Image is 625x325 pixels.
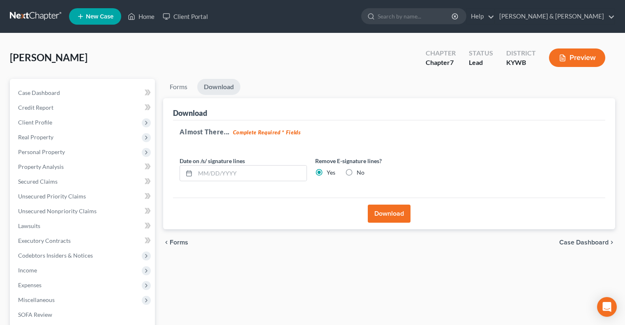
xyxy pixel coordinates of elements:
span: Secured Claims [18,178,58,185]
span: Lawsuits [18,222,40,229]
span: Executory Contracts [18,237,71,244]
span: Real Property [18,134,53,141]
span: Property Analysis [18,163,64,170]
a: Unsecured Priority Claims [12,189,155,204]
span: Miscellaneous [18,296,55,303]
a: Lawsuits [12,219,155,233]
span: Unsecured Priority Claims [18,193,86,200]
div: Open Intercom Messenger [597,297,617,317]
span: [PERSON_NAME] [10,51,88,63]
label: No [357,168,364,177]
a: Property Analysis [12,159,155,174]
span: 7 [450,58,454,66]
a: Credit Report [12,100,155,115]
span: Income [18,267,37,274]
div: District [506,48,536,58]
span: Credit Report [18,104,53,111]
span: Case Dashboard [18,89,60,96]
button: Download [368,205,411,223]
div: Chapter [426,58,456,67]
a: Forms [163,79,194,95]
a: SOFA Review [12,307,155,322]
span: SOFA Review [18,311,52,318]
i: chevron_right [609,239,615,246]
div: Lead [469,58,493,67]
a: Client Portal [159,9,212,24]
a: Secured Claims [12,174,155,189]
span: Expenses [18,281,42,288]
div: Chapter [426,48,456,58]
div: Status [469,48,493,58]
input: Search by name... [378,9,453,24]
span: Case Dashboard [559,239,609,246]
label: Yes [327,168,335,177]
a: Case Dashboard [12,85,155,100]
i: chevron_left [163,239,170,246]
span: Forms [170,239,188,246]
div: Download [173,108,207,118]
label: Date on /s/ signature lines [180,157,245,165]
a: Download [197,79,240,95]
span: Client Profile [18,119,52,126]
a: Executory Contracts [12,233,155,248]
button: chevron_left Forms [163,239,199,246]
h5: Almost There... [180,127,599,137]
button: Preview [549,48,605,67]
span: New Case [86,14,113,20]
a: Case Dashboard chevron_right [559,239,615,246]
a: [PERSON_NAME] & [PERSON_NAME] [495,9,615,24]
a: Help [467,9,494,24]
span: Unsecured Nonpriority Claims [18,207,97,214]
span: Personal Property [18,148,65,155]
strong: Complete Required * Fields [233,129,301,136]
span: Codebtors Insiders & Notices [18,252,93,259]
label: Remove E-signature lines? [315,157,443,165]
input: MM/DD/YYYY [195,166,307,181]
div: KYWB [506,58,536,67]
a: Unsecured Nonpriority Claims [12,204,155,219]
a: Home [124,9,159,24]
